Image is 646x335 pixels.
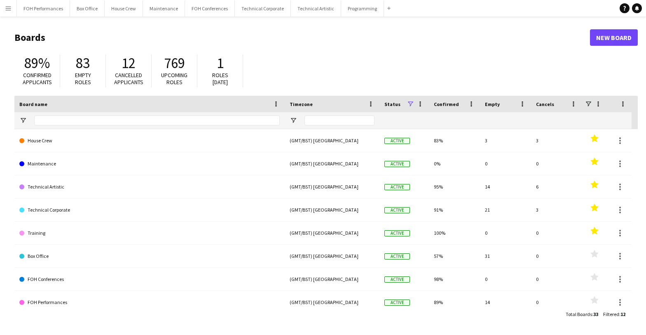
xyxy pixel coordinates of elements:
[164,54,185,72] span: 769
[17,0,70,17] button: FOH Performances
[285,152,379,175] div: (GMT/BST) [GEOGRAPHIC_DATA]
[291,0,341,17] button: Technical Artistic
[19,175,280,198] a: Technical Artistic
[19,245,280,268] a: Box Office
[384,300,410,306] span: Active
[212,71,228,86] span: Roles [DATE]
[285,129,379,152] div: (GMT/BST) [GEOGRAPHIC_DATA]
[429,198,480,221] div: 91%
[384,184,410,190] span: Active
[480,175,531,198] div: 14
[19,268,280,291] a: FOH Conferences
[429,152,480,175] div: 0%
[480,129,531,152] div: 3
[19,291,280,314] a: FOH Performances
[603,311,619,317] span: Filtered
[285,291,379,314] div: (GMT/BST) [GEOGRAPHIC_DATA]
[429,291,480,314] div: 89%
[485,101,500,107] span: Empty
[384,230,410,236] span: Active
[531,175,582,198] div: 6
[304,116,374,125] input: Timezone Filter Input
[531,291,582,314] div: 0
[531,268,582,290] div: 0
[114,71,143,86] span: Cancelled applicants
[19,152,280,175] a: Maintenance
[566,311,592,317] span: Total Boards
[285,222,379,244] div: (GMT/BST) [GEOGRAPHIC_DATA]
[285,245,379,267] div: (GMT/BST) [GEOGRAPHIC_DATA]
[24,54,50,72] span: 89%
[480,291,531,314] div: 14
[290,117,297,124] button: Open Filter Menu
[290,101,313,107] span: Timezone
[285,175,379,198] div: (GMT/BST) [GEOGRAPHIC_DATA]
[429,268,480,290] div: 98%
[384,253,410,260] span: Active
[429,245,480,267] div: 57%
[566,306,598,322] div: :
[105,0,143,17] button: House Crew
[19,117,27,124] button: Open Filter Menu
[19,129,280,152] a: House Crew
[285,198,379,221] div: (GMT/BST) [GEOGRAPHIC_DATA]
[531,245,582,267] div: 0
[384,138,410,144] span: Active
[434,101,459,107] span: Confirmed
[429,222,480,244] div: 100%
[531,198,582,221] div: 3
[593,311,598,317] span: 33
[185,0,235,17] button: FOH Conferences
[384,207,410,213] span: Active
[480,198,531,221] div: 21
[384,101,400,107] span: Status
[23,71,52,86] span: Confirmed applicants
[14,31,590,44] h1: Boards
[429,175,480,198] div: 95%
[285,268,379,290] div: (GMT/BST) [GEOGRAPHIC_DATA]
[531,129,582,152] div: 3
[19,222,280,245] a: Training
[19,198,280,222] a: Technical Corporate
[480,152,531,175] div: 0
[480,245,531,267] div: 31
[217,54,224,72] span: 1
[235,0,291,17] button: Technical Corporate
[480,268,531,290] div: 0
[143,0,185,17] button: Maintenance
[122,54,136,72] span: 12
[603,306,625,322] div: :
[34,116,280,125] input: Board name Filter Input
[76,54,90,72] span: 83
[19,101,47,107] span: Board name
[384,161,410,167] span: Active
[70,0,105,17] button: Box Office
[75,71,91,86] span: Empty roles
[341,0,384,17] button: Programming
[590,29,638,46] a: New Board
[480,222,531,244] div: 0
[536,101,554,107] span: Cancels
[384,276,410,283] span: Active
[429,129,480,152] div: 83%
[531,152,582,175] div: 0
[620,311,625,317] span: 12
[531,222,582,244] div: 0
[161,71,187,86] span: Upcoming roles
